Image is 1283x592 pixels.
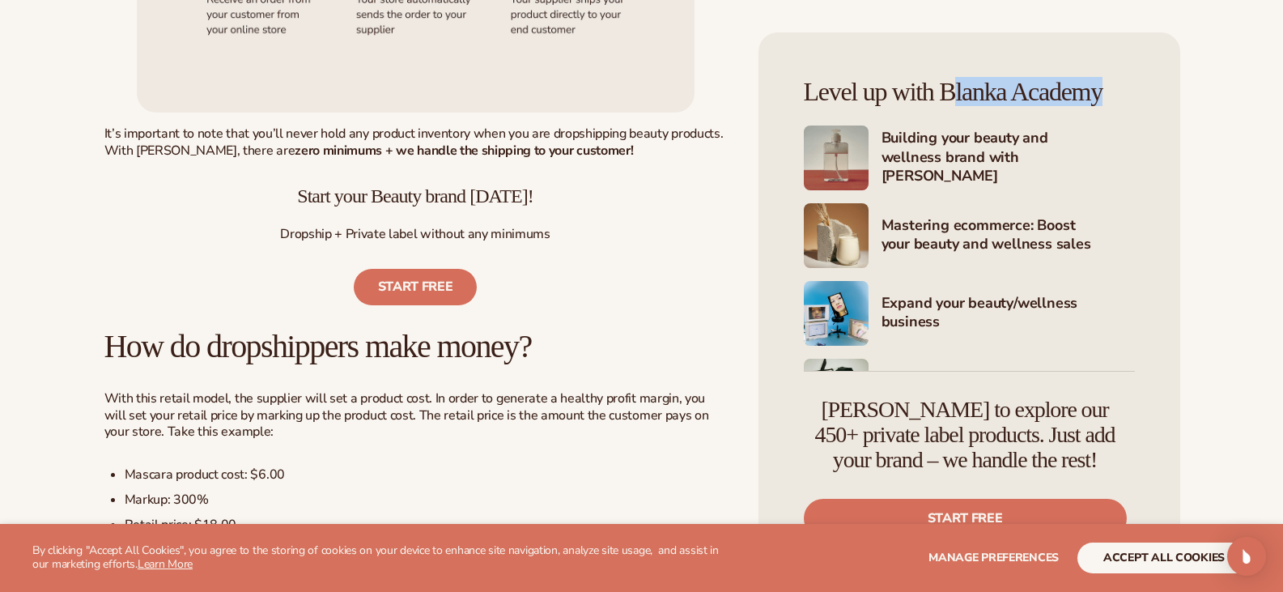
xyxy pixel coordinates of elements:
[928,543,1059,573] button: Manage preferences
[804,398,1127,472] h4: [PERSON_NAME] to explore our 450+ private label products. Just add your brand – we handle the rest!
[882,216,1135,256] h4: Mastering ecommerce: Boost your beauty and wellness sales
[125,492,727,509] li: Markup: 300%
[804,359,1135,424] a: Shopify Image 8 Marketing your beauty and wellness brand 101
[928,550,1059,565] span: Manage preferences
[125,517,727,534] li: Retail price: $18.00
[804,281,869,346] img: Shopify Image 7
[104,126,727,160] p: It’s important to note that you’ll never hold any product inventory when you are dropshipping bea...
[804,359,869,424] img: Shopify Image 8
[804,78,1135,106] h4: Level up with Blanka Academy
[804,203,869,268] img: Shopify Image 6
[804,499,1127,538] a: Start free
[804,203,1135,268] a: Shopify Image 6 Mastering ecommerce: Boost your beauty and wellness sales
[804,126,869,190] img: Shopify Image 5
[104,226,727,243] p: Dropship + Private label without any minimums
[1227,537,1266,576] div: Open Intercom Messenger
[32,544,720,572] p: By clicking "Accept All Cookies", you agree to the storing of cookies on your device to enhance s...
[125,466,727,483] li: Mascara product cost: $6.00
[295,142,633,160] strong: zero minimums + we handle the shipping to your customer!
[804,126,1135,190] a: Shopify Image 5 Building your beauty and wellness brand with [PERSON_NAME]
[882,294,1135,334] h4: Expand your beauty/wellness business
[138,556,193,572] a: Learn More
[354,269,478,305] a: Start free
[104,329,727,364] h2: How do dropshippers make money?
[882,129,1135,187] h4: Building your beauty and wellness brand with [PERSON_NAME]
[104,185,727,207] h3: Start your Beauty brand [DATE]!
[104,390,727,441] p: With this retail model, the supplier will set a product cost. In order to generate a healthy prof...
[1077,543,1251,573] button: accept all cookies
[804,281,1135,346] a: Shopify Image 7 Expand your beauty/wellness business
